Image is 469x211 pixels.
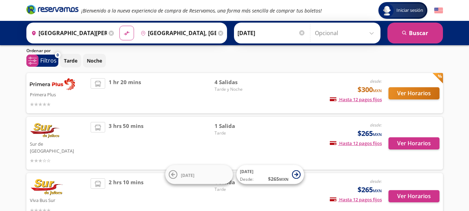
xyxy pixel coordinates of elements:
[330,196,382,203] span: Hasta 12 pagos fijos
[64,57,77,64] p: Tarde
[330,96,382,103] span: Hasta 12 pagos fijos
[434,6,443,15] button: English
[26,4,78,15] i: Brand Logo
[30,178,64,196] img: Viva Bus Sur
[26,48,51,54] p: Ordenar por
[236,165,304,184] button: [DATE]Desde:$265MXN
[315,24,377,42] input: Opcional
[57,52,59,58] span: 0
[30,78,75,90] img: Primera Plus
[81,7,322,14] em: ¡Bienvenido a la nueva experiencia de compra de Reservamos, una forma más sencilla de comprar tus...
[215,78,263,86] span: 4 Salidas
[83,54,106,67] button: Noche
[388,137,439,149] button: Ver Horarios
[109,122,143,164] span: 3 hrs 50 mins
[60,54,81,67] button: Tarde
[394,7,426,14] span: Iniciar sesión
[373,188,382,193] small: MXN
[388,190,439,202] button: Ver Horarios
[387,23,443,43] button: Buscar
[370,122,382,128] em: desde:
[215,122,263,130] span: 1 Salida
[165,165,233,184] button: [DATE]
[30,90,87,98] p: Primera Plus
[330,140,382,146] span: Hasta 12 pagos fijos
[370,78,382,84] em: desde:
[40,56,57,65] p: Filtros
[240,169,253,175] span: [DATE]
[215,130,263,136] span: Tarde
[181,172,194,178] span: [DATE]
[373,88,382,93] small: MXN
[215,86,263,92] span: Tarde y Noche
[87,57,102,64] p: Noche
[388,87,439,99] button: Ver Horarios
[279,177,288,182] small: MXN
[358,128,382,139] span: $265
[28,24,107,42] input: Buscar Origen
[26,4,78,17] a: Brand Logo
[373,132,382,137] small: MXN
[30,122,61,139] img: Sur de Jalisco
[237,24,305,42] input: Elegir Fecha
[358,185,382,195] span: $265
[240,176,253,182] span: Desde:
[30,196,87,204] p: Viva Bus Sur
[109,78,141,108] span: 1 hr 20 mins
[30,139,87,154] p: Sur de [GEOGRAPHIC_DATA]
[358,84,382,95] span: $300
[370,178,382,184] em: desde:
[268,175,288,182] span: $ 265
[26,55,58,67] button: 0Filtros
[215,186,263,193] span: Tarde
[138,24,216,42] input: Buscar Destino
